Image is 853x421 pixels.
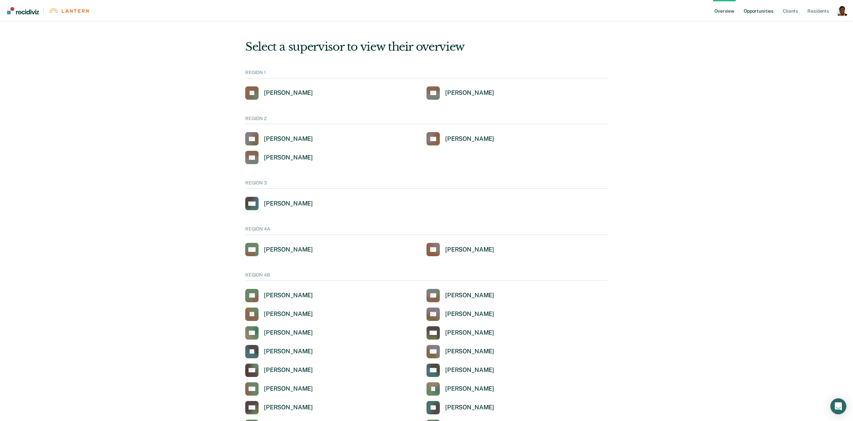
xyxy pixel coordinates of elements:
a: [PERSON_NAME] [426,401,494,414]
div: [PERSON_NAME] [445,366,494,374]
div: REGION 4B [245,272,608,281]
a: [PERSON_NAME] [426,243,494,256]
a: [PERSON_NAME] [245,345,313,358]
a: [PERSON_NAME] [426,308,494,321]
a: [PERSON_NAME] [426,345,494,358]
div: [PERSON_NAME] [445,89,494,97]
div: [PERSON_NAME] [445,385,494,393]
div: [PERSON_NAME] [445,246,494,254]
a: [PERSON_NAME] [426,364,494,377]
a: [PERSON_NAME] [245,243,313,256]
div: [PERSON_NAME] [445,292,494,299]
a: [PERSON_NAME] [426,326,494,340]
div: [PERSON_NAME] [264,200,313,207]
div: [PERSON_NAME] [264,366,313,374]
div: REGION 1 [245,70,608,78]
div: [PERSON_NAME] [445,329,494,337]
a: [PERSON_NAME] [245,401,313,414]
div: Select a supervisor to view their overview [245,40,608,54]
a: [PERSON_NAME] [245,289,313,302]
div: [PERSON_NAME] [264,154,313,161]
div: [PERSON_NAME] [264,348,313,355]
div: [PERSON_NAME] [264,89,313,97]
div: REGION 2 [245,116,608,124]
div: [PERSON_NAME] [264,385,313,393]
div: [PERSON_NAME] [264,404,313,411]
a: [PERSON_NAME] [426,289,494,302]
div: [PERSON_NAME] [264,329,313,337]
div: REGION 3 [245,180,608,189]
a: [PERSON_NAME] [245,86,313,100]
div: [PERSON_NAME] [445,310,494,318]
a: [PERSON_NAME] [426,382,494,396]
div: [PERSON_NAME] [264,246,313,254]
div: [PERSON_NAME] [264,292,313,299]
a: [PERSON_NAME] [245,326,313,340]
div: REGION 4A [245,226,608,235]
a: [PERSON_NAME] [245,132,313,145]
a: [PERSON_NAME] [245,364,313,377]
img: Lantern [48,8,89,13]
a: [PERSON_NAME] [426,132,494,145]
a: [PERSON_NAME] [426,86,494,100]
a: [PERSON_NAME] [245,382,313,396]
div: [PERSON_NAME] [264,310,313,318]
button: Profile dropdown button [837,5,848,16]
div: Open Intercom Messenger [830,398,846,414]
a: [PERSON_NAME] [245,197,313,210]
div: [PERSON_NAME] [264,135,313,143]
img: Recidiviz [7,7,39,14]
div: [PERSON_NAME] [445,135,494,143]
span: | [39,8,48,13]
div: [PERSON_NAME] [445,404,494,411]
a: [PERSON_NAME] [245,308,313,321]
a: [PERSON_NAME] [245,151,313,164]
div: [PERSON_NAME] [445,348,494,355]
